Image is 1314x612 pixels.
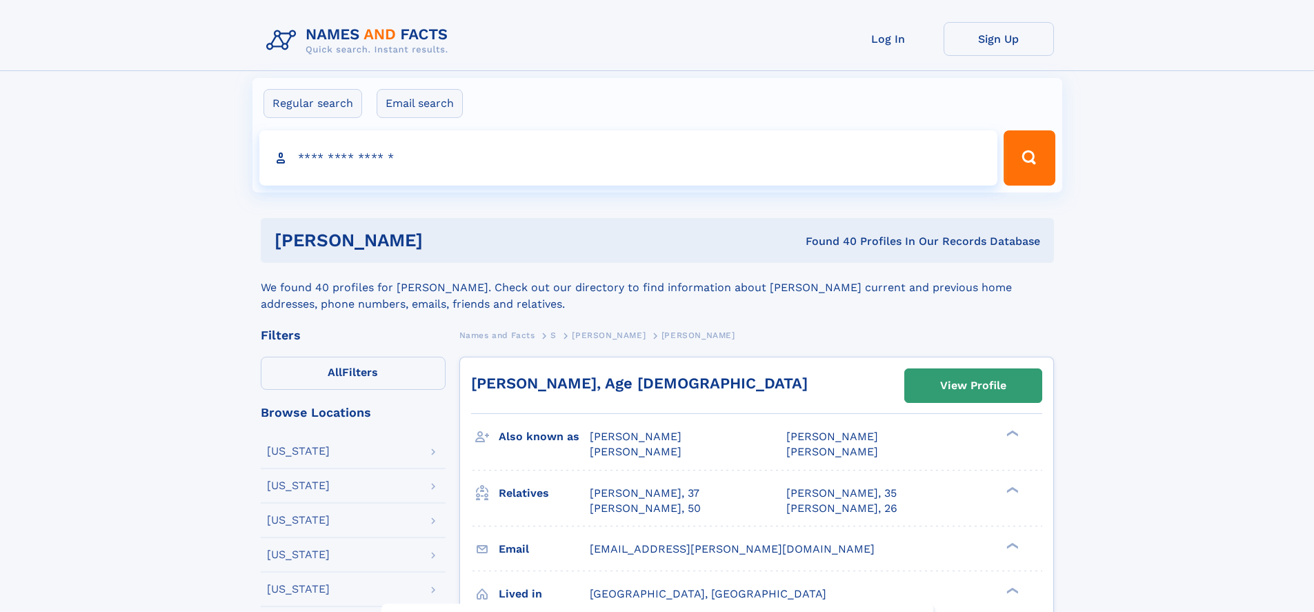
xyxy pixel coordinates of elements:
[261,329,446,342] div: Filters
[905,369,1042,402] a: View Profile
[590,542,875,555] span: [EMAIL_ADDRESS][PERSON_NAME][DOMAIN_NAME]
[590,430,681,443] span: [PERSON_NAME]
[944,22,1054,56] a: Sign Up
[833,22,944,56] a: Log In
[1003,485,1019,494] div: ❯
[590,486,699,501] a: [PERSON_NAME], 37
[267,515,330,526] div: [US_STATE]
[590,587,826,600] span: [GEOGRAPHIC_DATA], [GEOGRAPHIC_DATA]
[267,584,330,595] div: [US_STATE]
[267,480,330,491] div: [US_STATE]
[263,89,362,118] label: Regular search
[786,501,897,516] a: [PERSON_NAME], 26
[572,330,646,340] span: [PERSON_NAME]
[259,130,998,186] input: search input
[550,326,557,344] a: S
[377,89,463,118] label: Email search
[261,263,1054,313] div: We found 40 profiles for [PERSON_NAME]. Check out our directory to find information about [PERSON...
[267,446,330,457] div: [US_STATE]
[940,370,1006,402] div: View Profile
[550,330,557,340] span: S
[661,330,735,340] span: [PERSON_NAME]
[1003,541,1019,550] div: ❯
[275,232,615,249] h1: [PERSON_NAME]
[328,366,342,379] span: All
[786,486,897,501] a: [PERSON_NAME], 35
[786,445,878,458] span: [PERSON_NAME]
[471,375,808,392] a: [PERSON_NAME], Age [DEMOGRAPHIC_DATA]
[261,22,459,59] img: Logo Names and Facts
[572,326,646,344] a: [PERSON_NAME]
[499,537,590,561] h3: Email
[614,234,1040,249] div: Found 40 Profiles In Our Records Database
[786,430,878,443] span: [PERSON_NAME]
[499,582,590,606] h3: Lived in
[1003,429,1019,438] div: ❯
[261,357,446,390] label: Filters
[499,425,590,448] h3: Also known as
[590,501,701,516] a: [PERSON_NAME], 50
[261,406,446,419] div: Browse Locations
[1004,130,1055,186] button: Search Button
[267,549,330,560] div: [US_STATE]
[1003,586,1019,595] div: ❯
[499,482,590,505] h3: Relatives
[459,326,535,344] a: Names and Facts
[590,445,681,458] span: [PERSON_NAME]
